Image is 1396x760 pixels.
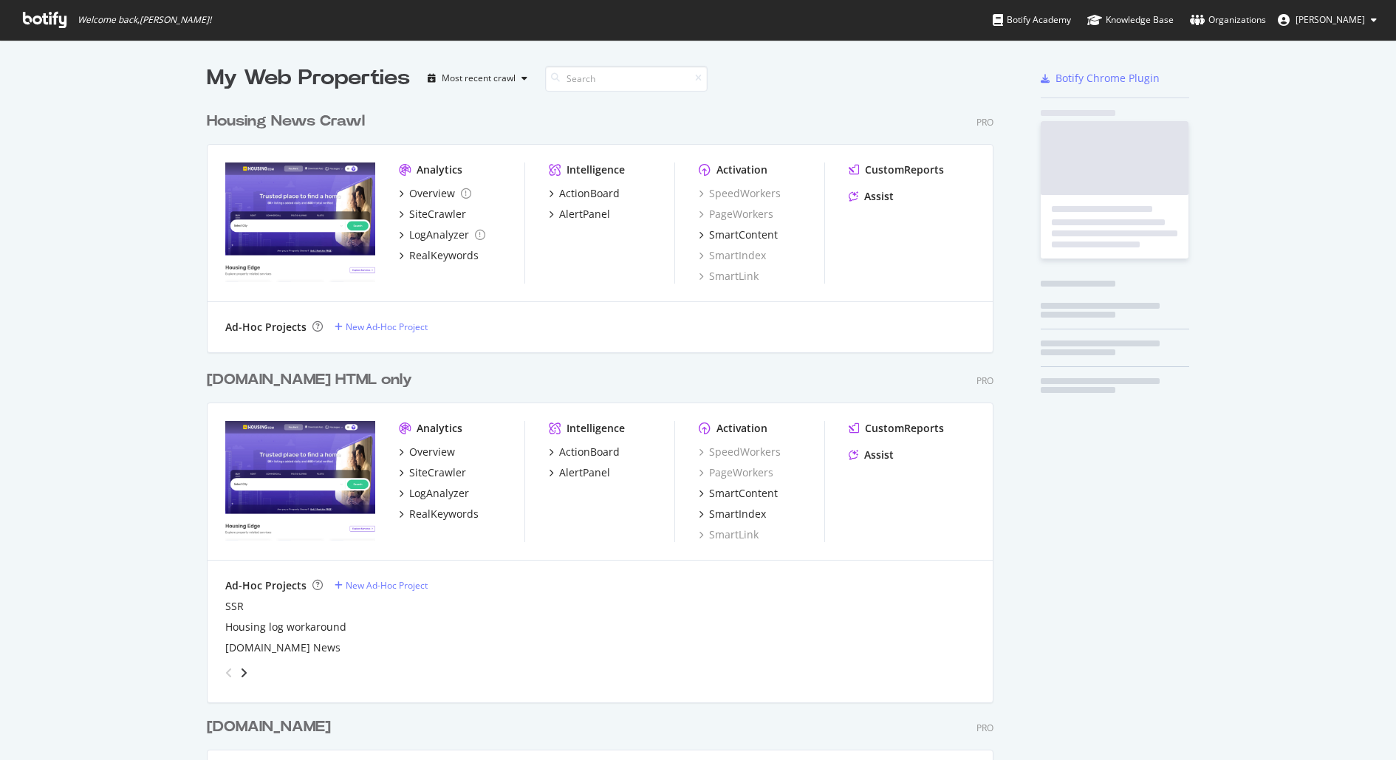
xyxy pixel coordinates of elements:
[976,722,993,734] div: Pro
[567,162,625,177] div: Intelligence
[1055,71,1160,86] div: Botify Chrome Plugin
[417,162,462,177] div: Analytics
[1041,71,1160,86] a: Botify Chrome Plugin
[207,369,412,391] div: [DOMAIN_NAME] HTML only
[567,421,625,436] div: Intelligence
[1296,13,1365,26] span: Venus Kalra
[207,111,371,132] a: Housing News Crawl
[1266,8,1389,32] button: [PERSON_NAME]
[346,321,428,333] div: New Ad-Hoc Project
[399,465,466,480] a: SiteCrawler
[409,465,466,480] div: SiteCrawler
[225,320,307,335] div: Ad-Hoc Projects
[225,162,375,282] img: Housing News Crawl
[335,321,428,333] a: New Ad-Hoc Project
[699,207,773,222] a: PageWorkers
[849,189,894,204] a: Assist
[239,665,249,680] div: angle-right
[549,465,610,480] a: AlertPanel
[399,227,485,242] a: LogAnalyzer
[699,186,781,201] a: SpeedWorkers
[699,248,766,263] a: SmartIndex
[976,116,993,129] div: Pro
[549,445,620,459] a: ActionBoard
[409,445,455,459] div: Overview
[225,599,244,614] a: SSR
[559,186,620,201] div: ActionBoard
[559,445,620,459] div: ActionBoard
[976,374,993,387] div: Pro
[709,486,778,501] div: SmartContent
[699,269,759,284] a: SmartLink
[549,186,620,201] a: ActionBoard
[864,448,894,462] div: Assist
[864,189,894,204] div: Assist
[699,527,759,542] a: SmartLink
[399,186,471,201] a: Overview
[442,74,516,83] div: Most recent crawl
[699,486,778,501] a: SmartContent
[716,421,767,436] div: Activation
[1087,13,1174,27] div: Knowledge Base
[225,620,346,634] a: Housing log workaround
[346,579,428,592] div: New Ad-Hoc Project
[422,66,533,90] button: Most recent crawl
[225,640,341,655] a: [DOMAIN_NAME] News
[207,716,337,738] a: [DOMAIN_NAME]
[559,465,610,480] div: AlertPanel
[399,486,469,501] a: LogAnalyzer
[399,445,455,459] a: Overview
[409,507,479,521] div: RealKeywords
[225,421,375,541] img: www.Housing.com
[409,486,469,501] div: LogAnalyzer
[207,64,410,93] div: My Web Properties
[709,507,766,521] div: SmartIndex
[699,227,778,242] a: SmartContent
[849,448,894,462] a: Assist
[78,14,211,26] span: Welcome back, [PERSON_NAME] !
[1190,13,1266,27] div: Organizations
[225,578,307,593] div: Ad-Hoc Projects
[219,661,239,685] div: angle-left
[699,507,766,521] a: SmartIndex
[409,248,479,263] div: RealKeywords
[699,465,773,480] a: PageWorkers
[716,162,767,177] div: Activation
[207,369,418,391] a: [DOMAIN_NAME] HTML only
[335,579,428,592] a: New Ad-Hoc Project
[399,248,479,263] a: RealKeywords
[409,207,466,222] div: SiteCrawler
[545,66,708,92] input: Search
[399,507,479,521] a: RealKeywords
[709,227,778,242] div: SmartContent
[559,207,610,222] div: AlertPanel
[549,207,610,222] a: AlertPanel
[849,421,944,436] a: CustomReports
[865,162,944,177] div: CustomReports
[409,186,455,201] div: Overview
[849,162,944,177] a: CustomReports
[409,227,469,242] div: LogAnalyzer
[699,445,781,459] a: SpeedWorkers
[207,716,331,738] div: [DOMAIN_NAME]
[399,207,466,222] a: SiteCrawler
[417,421,462,436] div: Analytics
[207,111,365,132] div: Housing News Crawl
[865,421,944,436] div: CustomReports
[993,13,1071,27] div: Botify Academy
